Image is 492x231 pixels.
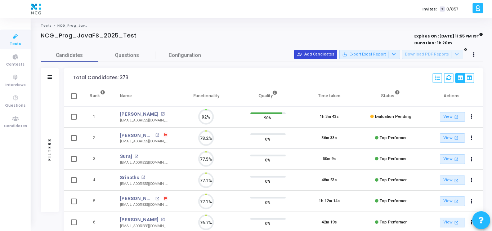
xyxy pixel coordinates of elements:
[120,111,158,118] a: [PERSON_NAME]
[322,135,337,141] div: 36m 33s
[446,6,459,12] span: 0/857
[402,50,463,59] button: Download PDF Reports
[375,114,411,119] span: Evaluation Pending
[120,174,139,181] a: Srinaths
[342,52,347,57] mat-icon: save_alt
[82,148,113,170] td: 3
[41,23,483,28] nav: breadcrumb
[380,199,407,203] span: Top Performer
[294,50,337,59] button: Add Candidates
[29,2,43,16] img: logo
[318,92,340,100] div: Time taken
[467,175,477,185] button: Actions
[455,73,474,83] div: View Options
[57,23,114,28] span: NCG_Prog_JavaFS_2025_Test
[41,52,98,59] span: Candidates
[467,196,477,206] button: Actions
[467,218,477,228] button: Actions
[6,62,24,68] span: Contests
[265,199,270,206] span: 0%
[297,52,302,57] mat-icon: person_add_alt
[175,86,237,106] th: Functionality
[467,112,477,122] button: Actions
[82,128,113,149] td: 2
[339,50,400,59] button: Export Excel Report
[155,133,159,137] mat-icon: open_in_new
[380,220,407,225] span: Top Performer
[10,41,21,47] span: Tests
[265,156,270,164] span: 0%
[82,86,113,106] th: Rank
[319,198,340,204] div: 1h 12m 14s
[120,153,132,160] a: Suraj
[46,110,53,189] div: Filters
[265,135,270,142] span: 0%
[82,191,113,212] td: 5
[134,155,138,159] mat-icon: open_in_new
[265,220,270,227] span: 0%
[467,133,477,143] button: Actions
[5,103,26,109] span: Questions
[41,32,137,39] h4: NCG_Prog_JavaFS_2025_Test
[322,219,337,226] div: 42m 19s
[453,198,459,204] mat-icon: open_in_new
[264,114,272,121] span: 90%
[169,52,201,59] span: Configuration
[440,196,465,206] a: View
[360,86,422,106] th: Status
[453,177,459,183] mat-icon: open_in_new
[422,6,437,12] label: Invites:
[380,178,407,182] span: Top Performer
[120,132,153,139] a: [PERSON_NAME]
[41,23,52,28] a: Tests
[440,133,465,143] a: View
[440,176,465,185] a: View
[380,136,407,140] span: Top Performer
[453,114,459,120] mat-icon: open_in_new
[453,135,459,141] mat-icon: open_in_new
[120,181,168,187] div: [EMAIL_ADDRESS][DOMAIN_NAME]
[155,197,159,201] mat-icon: open_in_new
[82,106,113,128] td: 1
[120,202,168,208] div: [EMAIL_ADDRESS][DOMAIN_NAME]
[82,170,113,191] td: 4
[467,154,477,164] button: Actions
[414,40,452,46] strong: Duration : 1h 20m
[322,177,337,183] div: 48m 53s
[120,223,168,229] div: [EMAIL_ADDRESS][DOMAIN_NAME]
[120,195,153,202] a: [PERSON_NAME]
[440,218,465,227] a: View
[440,112,465,122] a: View
[5,82,26,88] span: Interviews
[120,139,168,144] div: [EMAIL_ADDRESS][DOMAIN_NAME]
[120,92,132,100] div: Name
[320,114,339,120] div: 1h 3m 43s
[265,178,270,185] span: 0%
[453,156,459,162] mat-icon: open_in_new
[161,218,165,222] mat-icon: open_in_new
[440,154,465,164] a: View
[323,156,336,162] div: 50m 9s
[237,86,299,106] th: Quality
[414,31,483,39] strong: Expires On : [DATE] 11:55 PM IST
[453,219,459,226] mat-icon: open_in_new
[440,6,444,12] span: T
[120,160,168,165] div: [EMAIL_ADDRESS][DOMAIN_NAME]
[421,86,483,106] th: Actions
[73,75,128,81] div: Total Candidates: 373
[120,216,158,223] a: [PERSON_NAME]
[380,156,407,161] span: Top Performer
[141,176,145,179] mat-icon: open_in_new
[120,118,168,123] div: [EMAIL_ADDRESS][DOMAIN_NAME]
[98,52,156,59] span: Questions
[4,123,27,129] span: Candidates
[161,112,165,116] mat-icon: open_in_new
